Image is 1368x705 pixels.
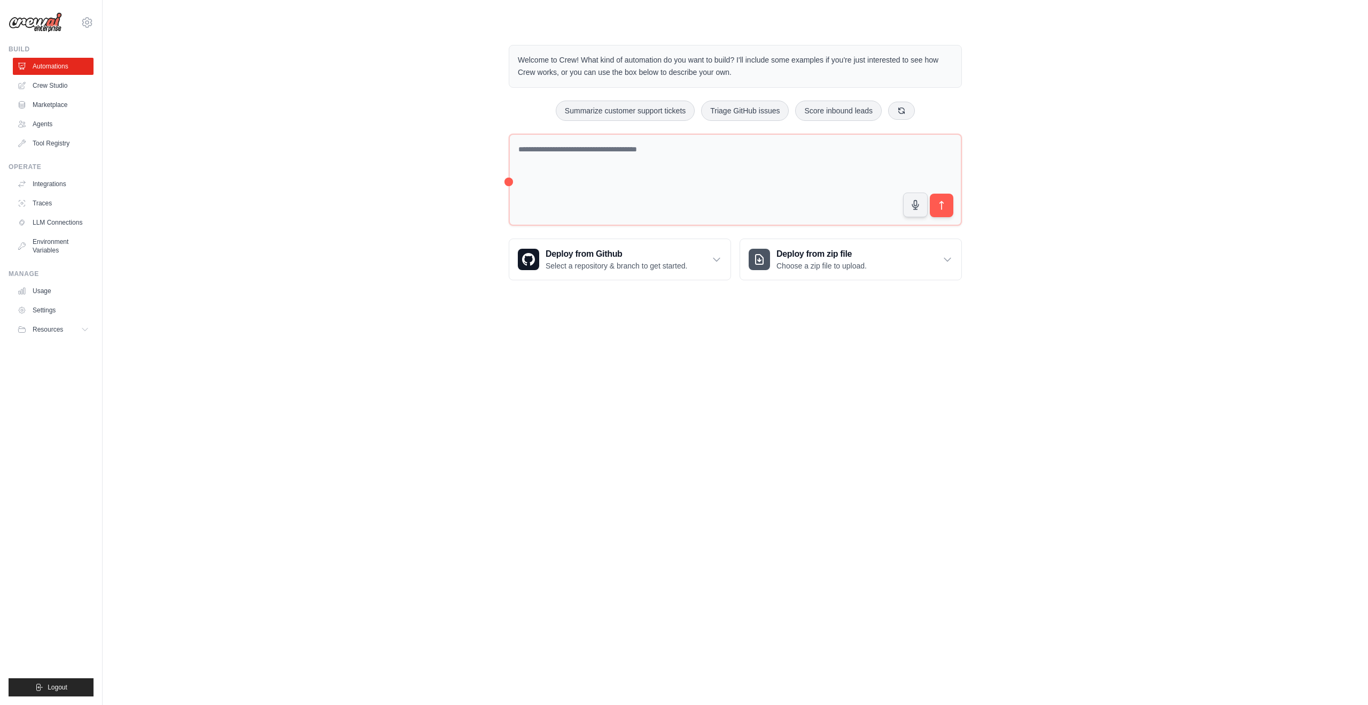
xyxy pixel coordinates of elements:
[13,195,94,212] a: Traces
[518,54,953,79] p: Welcome to Crew! What kind of automation do you want to build? I'll include some examples if you'...
[13,116,94,133] a: Agents
[776,260,867,271] p: Choose a zip file to upload.
[13,282,94,300] a: Usage
[13,77,94,94] a: Crew Studio
[13,135,94,152] a: Tool Registry
[9,678,94,696] button: Logout
[13,321,94,338] button: Resources
[546,248,687,260] h3: Deploy from Github
[33,325,63,334] span: Resources
[13,214,94,231] a: LLM Connections
[9,163,94,171] div: Operate
[795,101,882,121] button: Score inbound leads
[546,260,687,271] p: Select a repository & branch to get started.
[13,302,94,319] a: Settings
[556,101,695,121] button: Summarize customer support tickets
[48,683,67,692] span: Logout
[701,101,789,121] button: Triage GitHub issues
[13,96,94,113] a: Marketplace
[9,270,94,278] div: Manage
[9,45,94,53] div: Build
[13,175,94,193] a: Integrations
[776,248,867,260] h3: Deploy from zip file
[13,233,94,259] a: Environment Variables
[13,58,94,75] a: Automations
[9,12,62,33] img: Logo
